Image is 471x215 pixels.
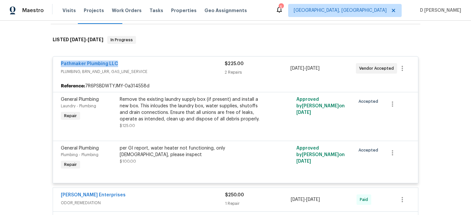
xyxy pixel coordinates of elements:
[61,83,85,89] b: Reference:
[306,197,320,202] span: [DATE]
[296,97,345,115] span: Approved by [PERSON_NAME] on
[61,193,126,197] a: [PERSON_NAME] Enterprises
[149,8,163,13] span: Tasks
[61,200,225,206] span: ODOR_REMEDIATION
[120,96,263,122] div: Remove the existing laundry supply box (if present) and install a new box. This inlcudes the laun...
[61,146,99,151] span: General Plumbing
[279,4,283,10] div: 5
[61,104,96,108] span: Laundry - Plumbing
[120,145,263,158] div: per GI report, water heater not functioning, only [DEMOGRAPHIC_DATA], please inspect
[296,146,345,164] span: Approved by [PERSON_NAME] on
[296,159,311,164] span: [DATE]
[22,7,44,14] span: Maestro
[61,68,225,75] span: PLUMBING, BRN_AND_LRR, GAS_LINE_SERVICE
[358,147,381,153] span: Accepted
[62,7,76,14] span: Visits
[359,65,396,72] span: Vendor Accepted
[70,37,86,42] span: [DATE]
[53,80,418,92] div: 7R6PSBDWTYJMY-0a314558d
[120,124,135,128] span: $125.00
[204,7,247,14] span: Geo Assignments
[108,37,135,43] span: In Progress
[88,37,103,42] span: [DATE]
[296,110,311,115] span: [DATE]
[61,97,99,102] span: General Plumbing
[53,36,103,44] h6: LISTED
[358,98,381,105] span: Accepted
[291,197,305,202] span: [DATE]
[306,66,320,71] span: [DATE]
[61,161,79,168] span: Repair
[225,193,244,197] span: $250.00
[291,196,320,203] span: -
[70,37,103,42] span: -
[61,153,98,157] span: Plumbing - Plumbing
[360,196,371,203] span: Paid
[290,65,320,72] span: -
[225,62,244,66] span: $225.00
[84,7,104,14] span: Projects
[290,66,304,71] span: [DATE]
[51,29,420,50] div: LISTED [DATE]-[DATE]In Progress
[61,62,118,66] a: Pathmaker Plumbing LLC
[120,159,136,163] span: $100.00
[112,7,142,14] span: Work Orders
[294,7,387,14] span: [GEOGRAPHIC_DATA], [GEOGRAPHIC_DATA]
[61,113,79,119] span: Repair
[225,200,291,207] div: 1 Repair
[171,7,197,14] span: Properties
[225,69,290,76] div: 2 Repairs
[417,7,461,14] span: D [PERSON_NAME]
